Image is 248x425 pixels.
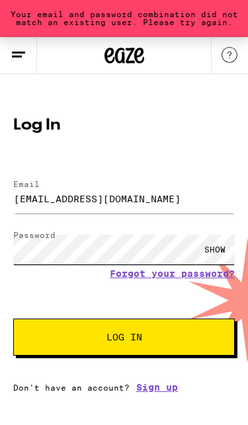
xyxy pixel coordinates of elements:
div: Don't have an account? [13,382,235,393]
input: Email [13,184,235,213]
span: Log In [106,332,142,342]
a: Sign up [136,382,178,393]
button: Log In [13,319,235,356]
label: Email [13,180,40,188]
label: Password [13,231,56,239]
a: Forgot your password? [110,268,235,279]
div: SHOW [195,235,235,264]
h1: Log In [13,118,235,134]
